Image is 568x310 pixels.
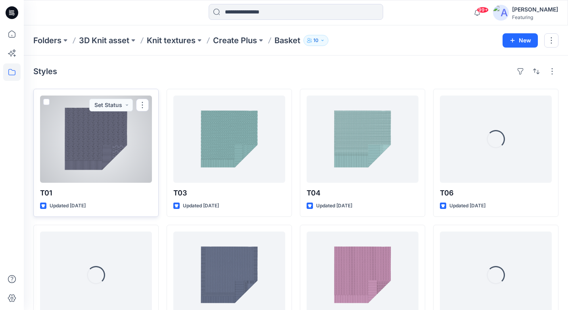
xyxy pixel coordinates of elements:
[79,35,129,46] a: 3D Knit asset
[512,14,558,20] div: Featuring
[307,96,418,183] a: T04
[477,7,489,13] span: 99+
[313,36,319,45] p: 10
[316,202,352,210] p: Updated [DATE]
[493,5,509,21] img: avatar
[303,35,328,46] button: 10
[274,35,300,46] p: Basket
[440,188,552,199] p: T06
[33,67,57,76] h4: Styles
[213,35,257,46] a: Create Plus
[33,35,61,46] a: Folders
[50,202,86,210] p: Updated [DATE]
[512,5,558,14] div: [PERSON_NAME]
[147,35,196,46] a: Knit textures
[173,188,285,199] p: T03
[40,96,152,183] a: T01
[183,202,219,210] p: Updated [DATE]
[449,202,485,210] p: Updated [DATE]
[173,96,285,183] a: T03
[503,33,538,48] button: New
[40,188,152,199] p: T01
[307,188,418,199] p: T04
